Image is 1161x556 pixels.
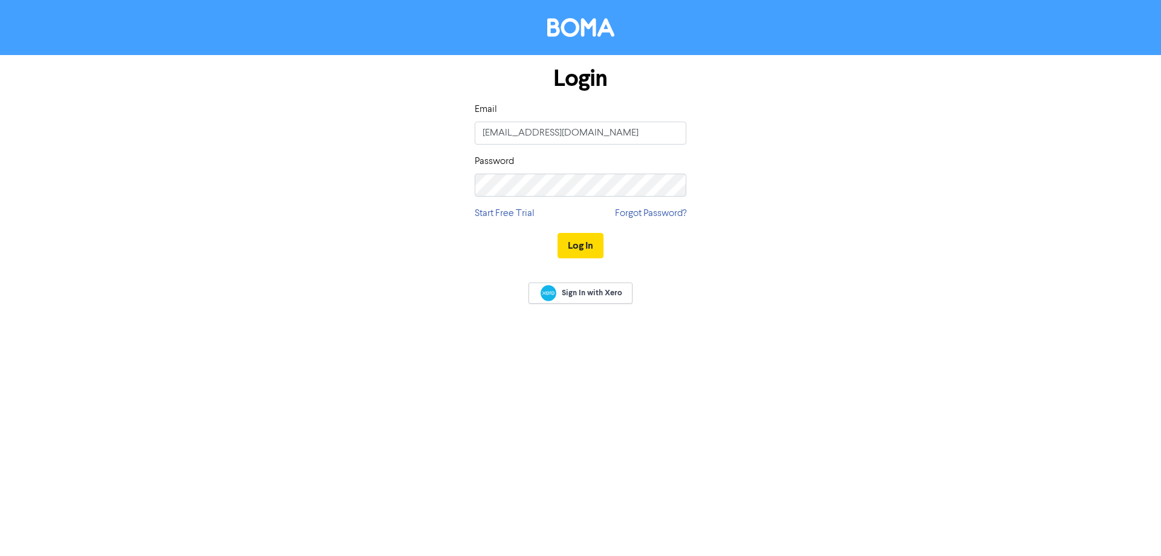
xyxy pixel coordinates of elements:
[1101,498,1161,556] iframe: Chat Widget
[528,283,633,304] a: Sign In with Xero
[475,154,514,169] label: Password
[558,233,603,258] button: Log In
[615,206,686,221] a: Forgot Password?
[475,65,686,93] h1: Login
[475,102,497,117] label: Email
[541,285,556,301] img: Xero logo
[547,18,614,37] img: BOMA Logo
[562,287,622,298] span: Sign In with Xero
[475,206,535,221] a: Start Free Trial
